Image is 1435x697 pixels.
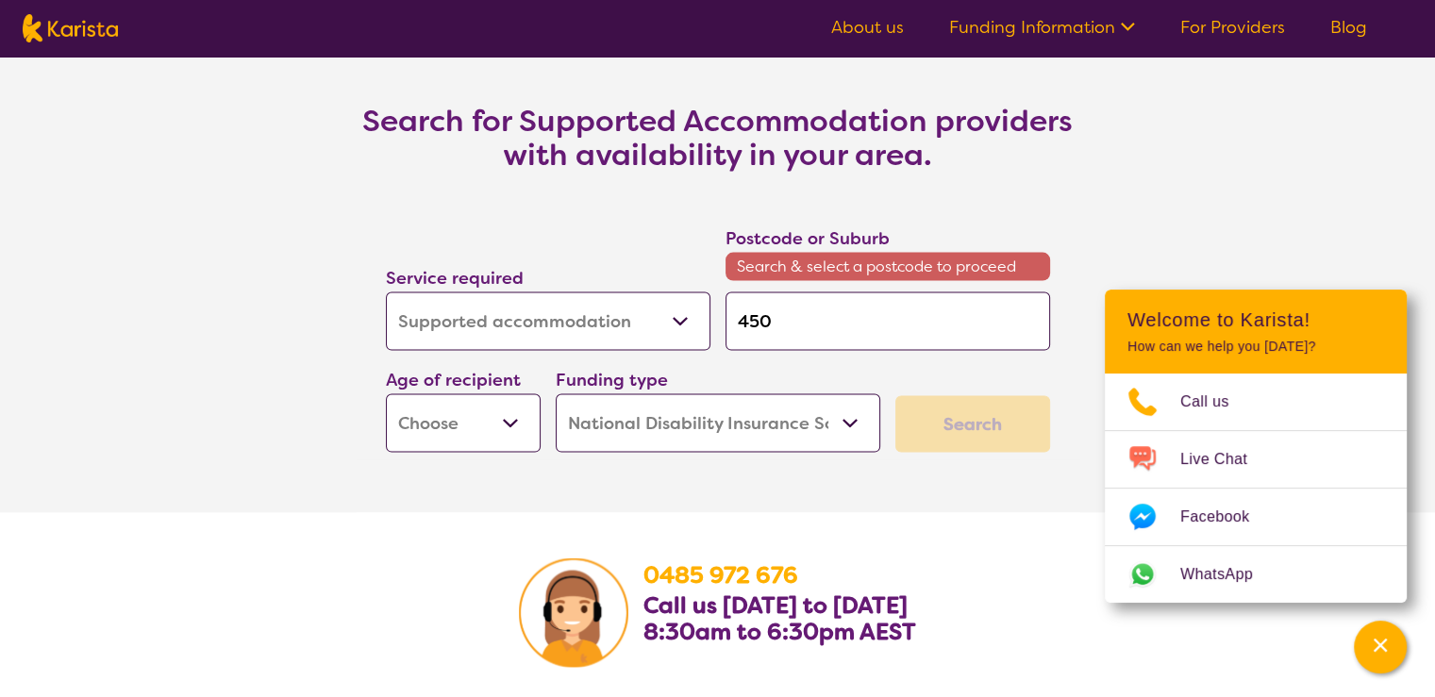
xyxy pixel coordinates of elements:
h3: Search for Supported Accommodation providers with availability in your area. [341,104,1095,172]
a: For Providers [1180,16,1285,39]
b: Call us [DATE] to [DATE] [643,590,908,621]
a: About us [831,16,904,39]
b: 8:30am to 6:30pm AEST [643,617,916,647]
span: Search & select a postcode to proceed [726,253,1050,281]
img: Karista Client Service [519,558,628,668]
a: Funding Information [949,16,1135,39]
p: How can we help you [DATE]? [1127,339,1384,355]
label: Age of recipient [386,369,521,391]
span: WhatsApp [1180,560,1276,589]
img: Karista logo [23,14,118,42]
input: Type [726,292,1050,351]
button: Channel Menu [1354,621,1407,673]
label: Service required [386,267,524,290]
span: Live Chat [1180,445,1270,473]
a: Blog [1330,16,1367,39]
a: 0485 972 676 [643,560,798,590]
ul: Choose channel [1105,373,1407,603]
a: Web link opens in a new tab. [1105,546,1407,603]
span: Call us [1180,388,1252,416]
div: Channel Menu [1105,290,1407,603]
label: Postcode or Suburb [726,227,890,250]
h2: Welcome to Karista! [1127,308,1384,331]
label: Funding type [556,369,668,391]
span: Facebook [1180,503,1272,531]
